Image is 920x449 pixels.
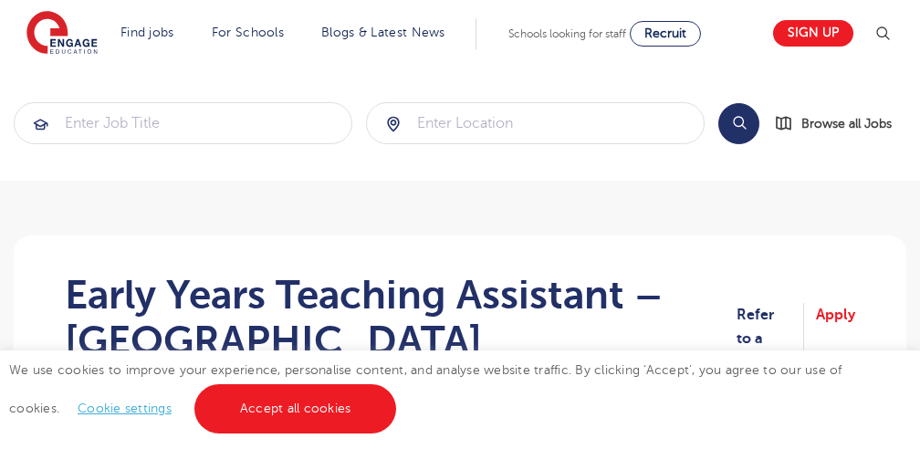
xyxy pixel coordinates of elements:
[630,21,701,47] a: Recruit
[773,20,853,47] a: Sign up
[65,272,737,363] h1: Early Years Teaching Assistant – [GEOGRAPHIC_DATA]
[737,303,804,375] a: Refer to a Friend
[194,384,397,433] a: Accept all cookies
[774,113,906,134] a: Browse all Jobs
[644,26,686,40] span: Recruit
[718,103,759,144] button: Search
[26,11,98,57] img: Engage Education
[801,113,892,134] span: Browse all Jobs
[15,103,351,143] input: Submit
[321,26,445,39] a: Blogs & Latest News
[816,303,855,375] a: Apply
[9,363,842,415] span: We use cookies to improve your experience, personalise content, and analyse website traffic. By c...
[366,102,705,144] div: Submit
[508,27,626,40] span: Schools looking for staff
[212,26,284,39] a: For Schools
[367,103,704,143] input: Submit
[14,102,352,144] div: Submit
[78,402,172,415] a: Cookie settings
[120,26,174,39] a: Find jobs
